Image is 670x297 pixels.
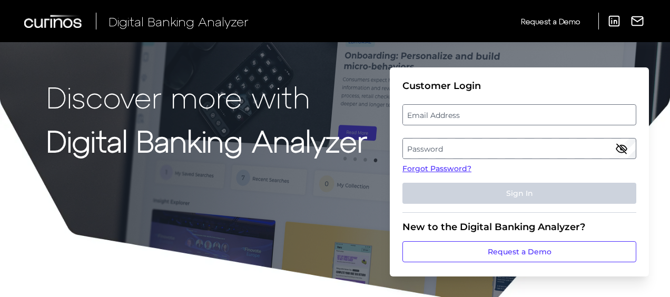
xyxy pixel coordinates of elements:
[24,15,83,28] img: Curinos
[402,183,636,204] button: Sign In
[46,123,367,158] strong: Digital Banking Analyzer
[521,13,580,30] a: Request a Demo
[402,241,636,262] a: Request a Demo
[402,80,636,92] div: Customer Login
[402,221,636,233] div: New to the Digital Banking Analyzer?
[403,139,635,158] label: Password
[402,163,636,174] a: Forgot Password?
[403,105,635,124] label: Email Address
[46,80,367,113] p: Discover more with
[521,17,580,26] span: Request a Demo
[109,14,249,29] span: Digital Banking Analyzer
